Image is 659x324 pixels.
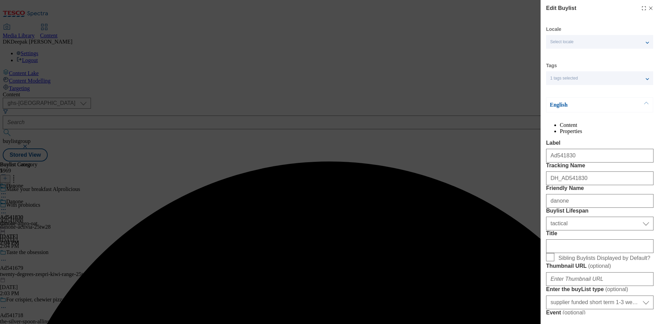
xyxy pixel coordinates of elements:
input: Enter Label [546,149,654,163]
span: Select locale [550,39,574,45]
input: Enter Friendly Name [546,194,654,208]
span: ( optional ) [605,286,628,292]
input: Enter Tracking Name [546,171,654,185]
li: Content [560,122,654,128]
span: Sibling Buylists Displayed by Default? [558,255,650,261]
label: Label [546,140,654,146]
label: Event [546,309,654,316]
label: Thumbnail URL [546,263,654,269]
label: Locale [546,27,561,31]
p: English [550,101,622,108]
label: Enter the buyList type [546,286,654,293]
input: Enter Title [546,239,654,253]
label: Tags [546,64,557,68]
button: 1 tags selected [546,71,653,85]
span: 1 tags selected [550,76,578,81]
label: Tracking Name [546,163,654,169]
li: Properties [560,128,654,134]
span: ( optional ) [588,263,611,269]
h4: Edit Buylist [546,4,576,12]
label: Buylist Lifespan [546,208,654,214]
button: Select locale [546,35,653,49]
input: Enter Thumbnail URL [546,272,654,286]
label: Title [546,230,654,237]
label: Friendly Name [546,185,654,191]
span: ( optional ) [563,310,586,315]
